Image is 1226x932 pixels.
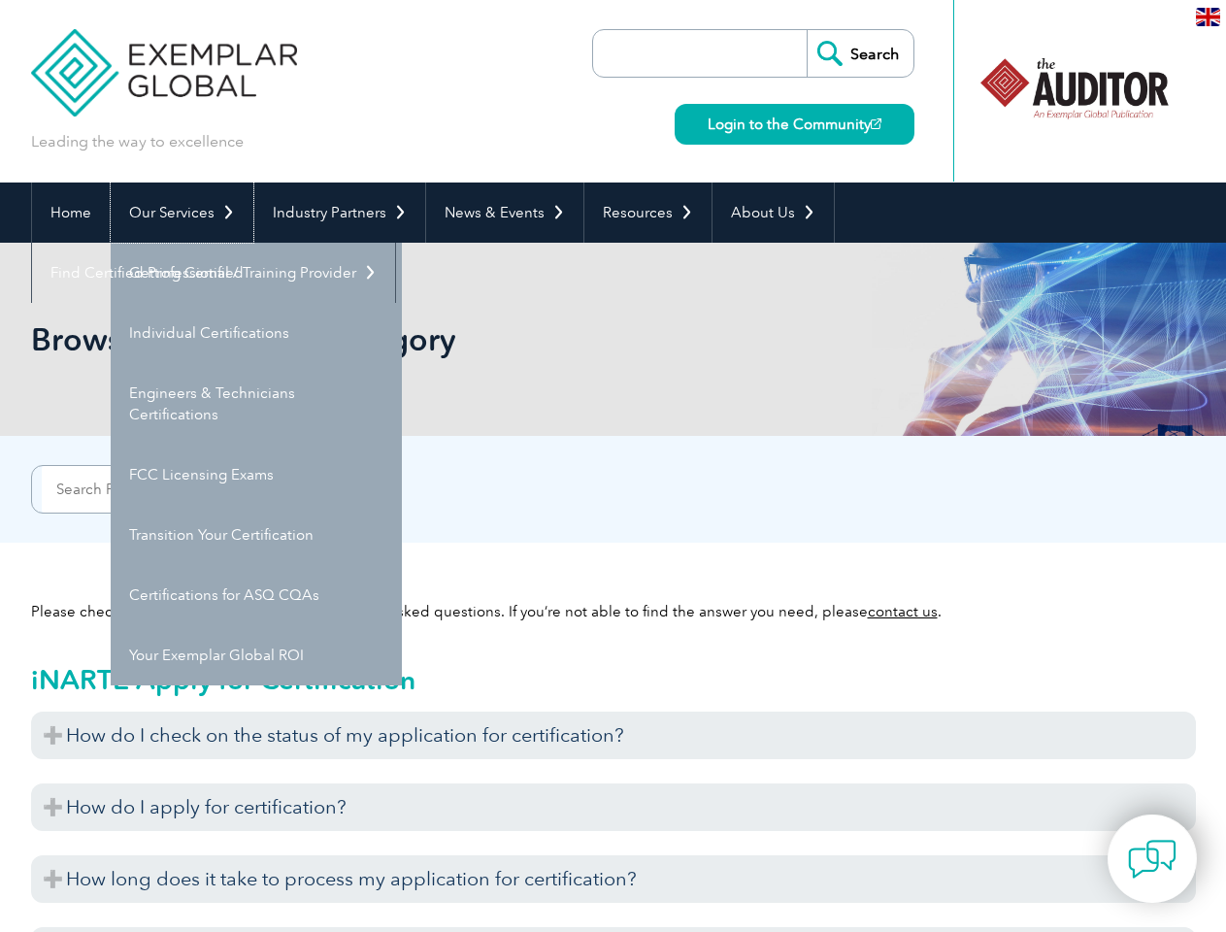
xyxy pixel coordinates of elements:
img: en [1196,8,1220,26]
a: Engineers & Technicians Certifications [111,363,402,445]
h3: How do I check on the status of my application for certification? [31,712,1196,759]
a: Resources [584,183,712,243]
a: Home [32,183,110,243]
h1: Browse All FAQs by Category [31,320,777,358]
a: Find Certified Professional / Training Provider [32,243,395,303]
p: Please check the list below for answers to frequently asked questions. If you’re not able to find... [31,601,1196,622]
input: Search [807,30,913,77]
a: News & Events [426,183,583,243]
h3: How long does it take to process my application for certification? [31,855,1196,903]
img: contact-chat.png [1128,835,1176,883]
a: Our Services [111,183,253,243]
a: Login to the Community [675,104,914,145]
a: About Us [712,183,834,243]
a: FCC Licensing Exams [111,445,402,505]
h3: How do I apply for certification? [31,783,1196,831]
h2: iNARTE Apply for Certification [31,664,1196,695]
img: open_square.png [871,118,881,129]
a: contact us [868,603,938,620]
a: Transition Your Certification [111,505,402,565]
p: Leading the way to excellence [31,131,244,152]
a: Your Exemplar Global ROI [111,625,402,685]
a: Industry Partners [254,183,425,243]
a: Certifications for ASQ CQAs [111,565,402,625]
input: Search FAQ [42,466,234,513]
a: Individual Certifications [111,303,402,363]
